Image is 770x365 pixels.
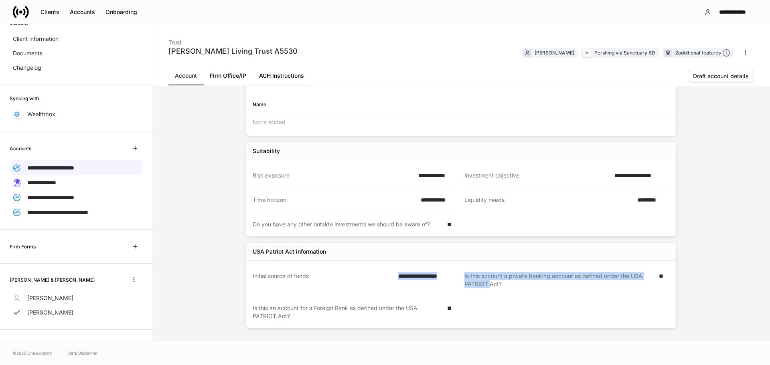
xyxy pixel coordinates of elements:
div: [PERSON_NAME] [535,49,574,56]
a: ACH Instructions [253,66,310,85]
p: Wealthbox [27,110,55,118]
div: Initial source of funds [253,272,393,288]
div: [PERSON_NAME] Living Trust A5530 [168,46,298,56]
a: Data Disclaimer [68,350,98,356]
div: Name [253,101,461,108]
div: Draft account details [693,73,749,79]
div: Is this an account for a Foreign Bank as defined under the USA PATRIOT Act? [253,304,442,320]
h6: Syncing with [10,95,39,102]
button: Accounts [65,6,100,18]
div: Pershing via Sanctuary BD [594,49,655,56]
p: Changelog [13,64,41,72]
p: [PERSON_NAME] [27,309,73,317]
div: Do you have any other outside investments we should be aware of? [253,220,442,228]
span: © 2025 OneAdvisory [13,350,52,356]
div: Suitability [253,147,280,155]
a: [PERSON_NAME] [10,291,142,305]
h6: [PERSON_NAME] & [PERSON_NAME] [10,276,95,284]
button: Onboarding [100,6,142,18]
div: Accounts [70,9,95,15]
div: Is this account a private banking account as defined under the USA PATRIOT Act? [464,272,654,288]
div: Clients [41,9,59,15]
a: Account [168,66,203,85]
h6: Firm Forms [10,243,36,250]
div: Trust [168,34,298,46]
div: Onboarding [105,9,137,15]
p: Documents [13,49,43,57]
a: Changelog [10,60,142,75]
div: None added [246,113,676,131]
a: Firm Office/IP [203,66,253,85]
div: USA Patriot Act information [253,248,326,256]
a: Client information [10,32,142,46]
a: Documents [10,46,142,60]
button: Clients [35,6,65,18]
a: Wealthbox [10,107,142,121]
div: Investment objective [464,171,610,179]
div: Time horizon [253,196,416,204]
div: 2 additional features [675,49,730,57]
div: Liquidity needs [464,196,632,204]
button: Draft account details [688,70,754,83]
a: [PERSON_NAME] [10,305,142,320]
div: Risk exposure [253,171,413,179]
p: Client information [13,35,59,43]
h6: Accounts [10,145,31,152]
p: [PERSON_NAME] [27,294,73,302]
